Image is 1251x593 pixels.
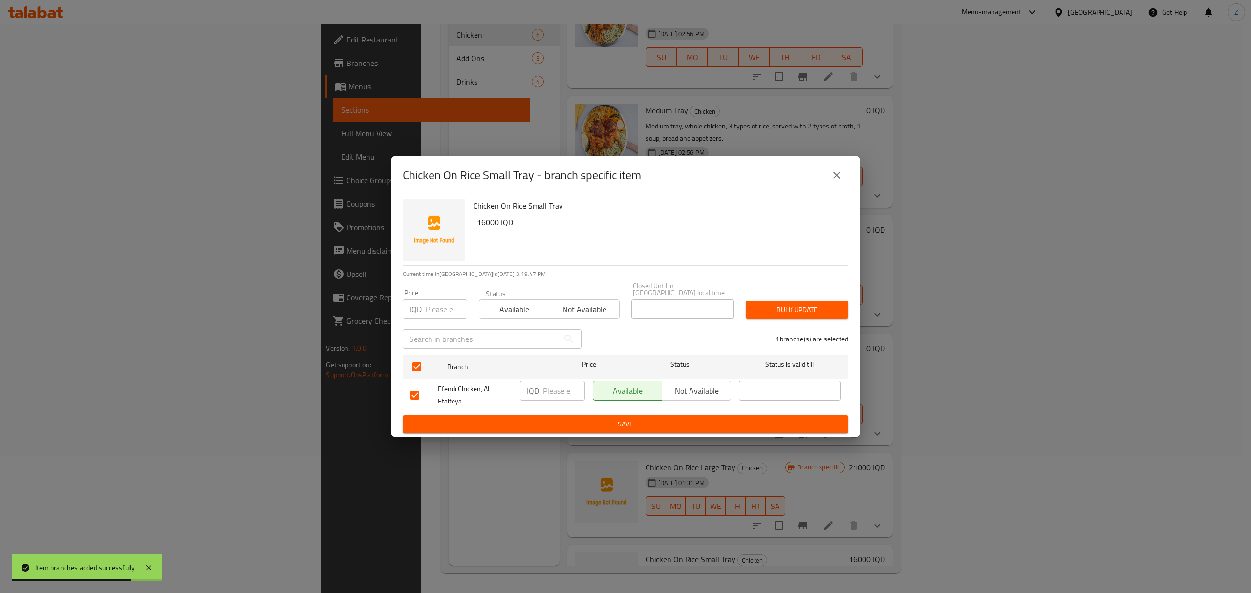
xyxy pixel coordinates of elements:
button: Not available [549,299,619,319]
span: Save [410,418,841,430]
p: Current time in [GEOGRAPHIC_DATA] is [DATE] 3:19:47 PM [403,270,848,278]
p: IQD [527,385,539,397]
span: Status is valid till [739,359,841,371]
span: Available [483,302,545,317]
span: Price [557,359,622,371]
span: Available [597,384,658,398]
h6: Chicken On Rice Small Tray [473,199,841,212]
span: Efendi Chicken, Al Etaifeya [438,383,512,407]
input: Please enter price [543,381,585,401]
input: Please enter price [426,299,467,319]
span: Not available [666,384,727,398]
button: Available [593,381,662,401]
h2: Chicken On Rice Small Tray - branch specific item [403,168,641,183]
button: Not available [662,381,731,401]
h6: 16000 IQD [477,215,841,229]
input: Search in branches [403,329,559,349]
button: Save [403,415,848,433]
button: Available [479,299,549,319]
button: Bulk update [746,301,848,319]
img: Chicken On Rice Small Tray [403,199,465,261]
div: Item branches added successfully [35,562,135,573]
p: 1 branche(s) are selected [776,334,848,344]
button: close [825,164,848,187]
span: Branch [447,361,549,373]
span: Bulk update [754,304,841,316]
p: IQD [410,303,422,315]
span: Status [629,359,731,371]
span: Not available [553,302,615,317]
